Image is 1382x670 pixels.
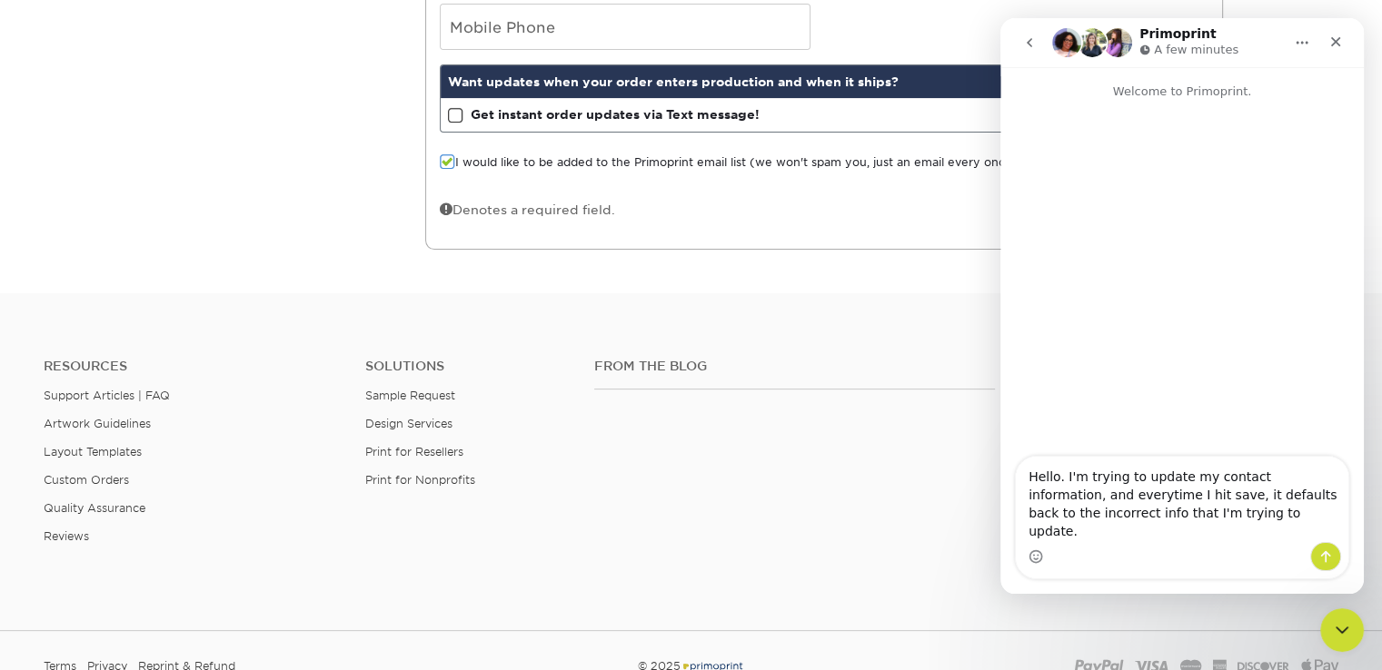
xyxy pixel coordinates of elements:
div: Want updates when your order enters production and when it ships? [441,65,1208,98]
a: Reviews [44,529,89,543]
div: Denotes a required field. [440,200,615,219]
a: Quality Assurance [44,501,145,515]
h4: From the Blog [594,359,995,374]
iframe: Intercom live chat [1000,18,1364,594]
a: Print for Nonprofits [365,473,475,487]
a: Support Articles | FAQ [44,389,170,402]
strong: Get instant order updates via Text message! [471,107,760,122]
a: Layout Templates [44,445,142,458]
a: Design Services [365,417,452,430]
h4: Resources [44,359,338,374]
a: Sample Request [365,389,455,402]
a: Artwork Guidelines [44,417,151,430]
a: Custom Orders [44,473,129,487]
a: Print for Resellers [365,445,463,458]
label: I would like to be added to the Primoprint email list (we won't spam you, just an email every onc... [440,154,1078,172]
h4: Solutions [365,359,568,374]
iframe: Google Customer Reviews [5,615,154,664]
iframe: Intercom live chat [1320,608,1364,652]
